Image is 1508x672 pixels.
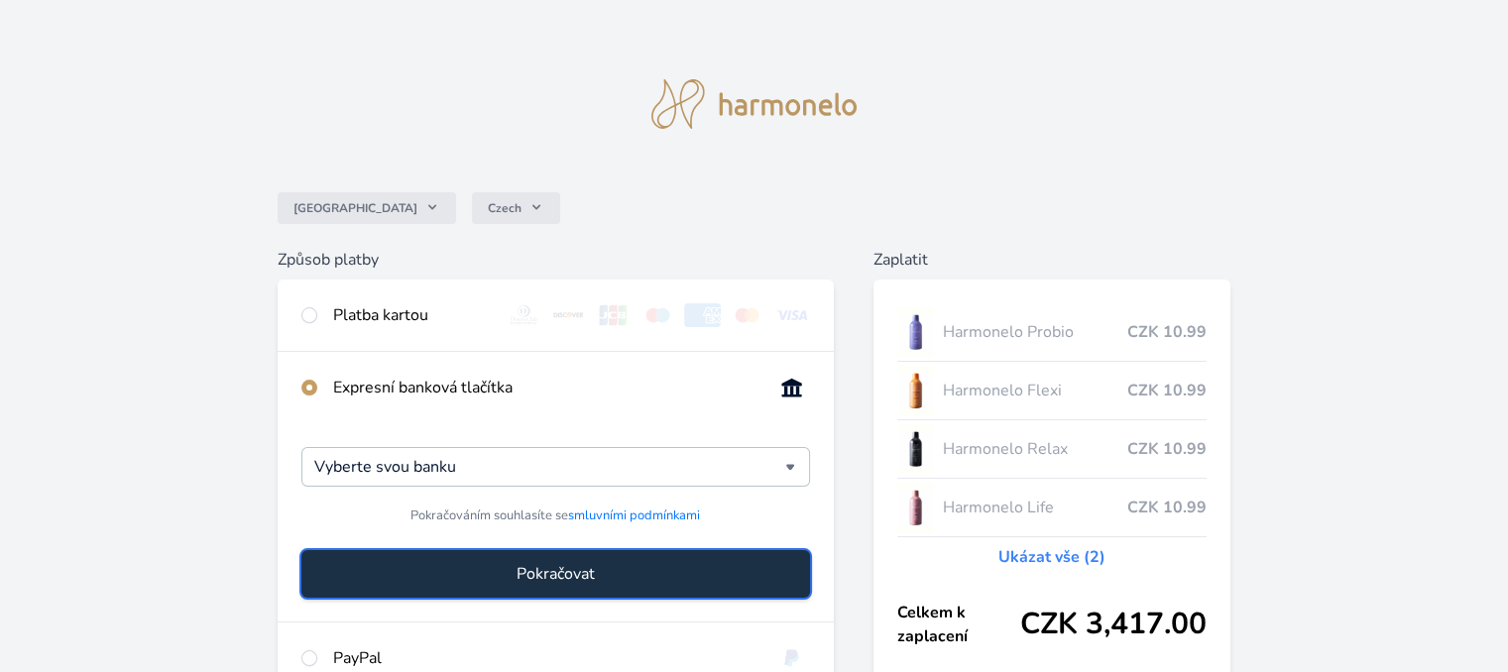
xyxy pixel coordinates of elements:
[1127,379,1207,402] span: CZK 10.99
[651,79,858,129] img: logo.svg
[1020,607,1207,642] span: CZK 3,417.00
[301,447,809,487] div: Vyberte svou banku
[506,303,542,327] img: diners.svg
[897,424,935,474] img: CLEAN_RELAX_se_stinem_x-lo.jpg
[873,248,1230,272] h6: Zaplatit
[333,303,490,327] div: Platba kartou
[1127,496,1207,519] span: CZK 10.99
[333,376,756,399] div: Expresní banková tlačítka
[942,437,1126,461] span: Harmonelo Relax
[684,303,721,327] img: amex.svg
[773,303,810,327] img: visa.svg
[293,200,417,216] span: [GEOGRAPHIC_DATA]
[1127,320,1207,344] span: CZK 10.99
[773,646,810,670] img: paypal.svg
[897,601,1020,648] span: Celkem k zaplacení
[897,307,935,357] img: CLEAN_PROBIO_se_stinem_x-lo.jpg
[301,550,809,598] button: Pokračovat
[998,545,1105,569] a: Ukázat vše (2)
[897,366,935,415] img: CLEAN_FLEXI_se_stinem_x-hi_(1)-lo.jpg
[942,496,1126,519] span: Harmonelo Life
[942,320,1126,344] span: Harmonelo Probio
[314,455,784,479] input: Hledat...
[595,303,632,327] img: jcb.svg
[278,248,833,272] h6: Způsob platby
[550,303,587,327] img: discover.svg
[897,483,935,532] img: CLEAN_LIFE_se_stinem_x-lo.jpg
[942,379,1126,402] span: Harmonelo Flexi
[729,303,765,327] img: mc.svg
[1127,437,1207,461] span: CZK 10.99
[773,376,810,399] img: onlineBanking_CZ.svg
[568,506,700,524] a: smluvními podmínkami
[639,303,676,327] img: maestro.svg
[488,200,522,216] span: Czech
[333,646,756,670] div: PayPal
[278,192,456,224] button: [GEOGRAPHIC_DATA]
[410,506,700,525] span: Pokračováním souhlasíte se
[517,562,595,586] span: Pokračovat
[472,192,560,224] button: Czech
